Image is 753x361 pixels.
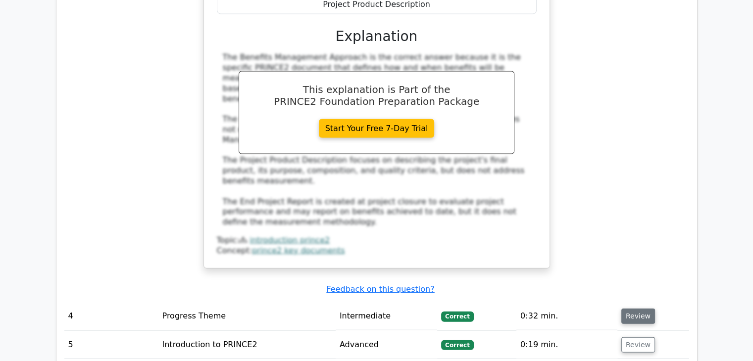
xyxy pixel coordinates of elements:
td: 5 [64,331,158,359]
button: Review [621,309,655,324]
a: Start Your Free 7-Day Trial [319,119,435,138]
div: Concept: [217,246,537,256]
td: Advanced [336,331,437,359]
div: The Benefits Management Approach is the correct answer because it is the specific PRINCE2 documen... [223,52,531,227]
button: Review [621,337,655,353]
div: Topic: [217,235,537,246]
td: 0:32 min. [516,302,617,330]
td: Progress Theme [158,302,335,330]
td: 0:19 min. [516,331,617,359]
a: prince2 key documents [252,246,345,255]
a: introduction prince2 [250,235,330,245]
td: Introduction to PRINCE2 [158,331,335,359]
span: Correct [441,340,473,350]
a: Feedback on this question? [326,284,434,294]
td: 4 [64,302,158,330]
td: Intermediate [336,302,437,330]
span: Correct [441,312,473,321]
h3: Explanation [223,28,531,45]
